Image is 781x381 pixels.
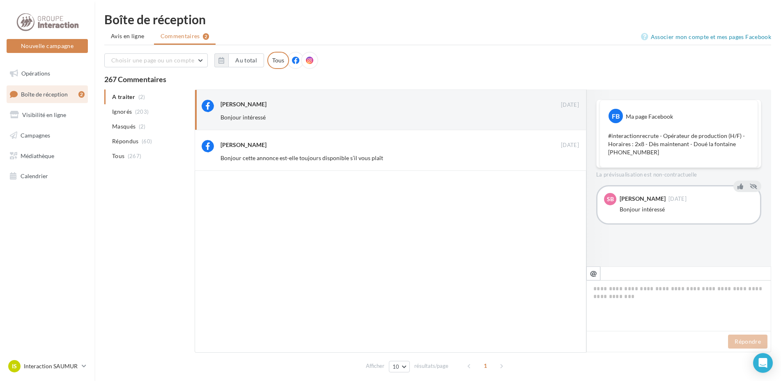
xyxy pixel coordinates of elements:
span: Répondus [112,137,139,145]
button: Répondre [728,335,767,349]
button: Au total [228,53,264,67]
p: #interactionrecrute - Opérateur de production (H/F) - Horaires : 2x8 - Dès maintenant - Doué la f... [608,132,749,156]
span: Afficher [366,362,384,370]
span: (203) [135,108,149,115]
div: La prévisualisation est non-contractuelle [596,168,761,179]
a: Boîte de réception2 [5,85,90,103]
span: (267) [128,153,142,159]
span: Masqués [112,122,136,131]
button: @ [586,266,600,280]
i: @ [590,269,597,277]
div: 2 [78,91,85,98]
span: 10 [393,363,400,370]
span: Bonjour cette annonce est-elle toujours disponible s’il vous plaît [221,154,383,161]
div: Bonjour intéressé [620,205,753,213]
span: Tous [112,152,124,160]
a: Médiathèque [5,147,90,165]
div: Boîte de réception [104,13,771,25]
span: Ignorés [112,108,132,116]
a: Campagnes [5,127,90,144]
span: [DATE] [668,196,687,202]
button: Nouvelle campagne [7,39,88,53]
div: Tous [267,52,289,69]
p: Interaction SAUMUR [24,362,78,370]
a: Associer mon compte et mes pages Facebook [641,32,771,42]
button: Au total [214,53,264,67]
span: (60) [142,138,152,145]
span: IS [12,362,17,370]
span: Calendrier [21,172,48,179]
div: FB [609,109,623,123]
button: Choisir une page ou un compte [104,53,208,67]
div: [PERSON_NAME] [620,196,666,202]
span: [DATE] [561,142,579,149]
div: [PERSON_NAME] [221,100,266,108]
span: résultats/page [414,362,448,370]
a: Opérations [5,65,90,82]
span: Bonjour intéressé [221,114,266,121]
span: Visibilité en ligne [22,111,66,118]
button: 10 [389,361,410,372]
a: IS Interaction SAUMUR [7,358,88,374]
div: [PERSON_NAME] [221,141,266,149]
span: Opérations [21,70,50,77]
div: Open Intercom Messenger [753,353,773,373]
span: Campagnes [21,132,50,139]
span: Boîte de réception [21,90,68,97]
span: SB [607,195,614,203]
div: 267 Commentaires [104,76,771,83]
a: Visibilité en ligne [5,106,90,124]
span: (2) [139,123,146,130]
span: Avis en ligne [111,32,145,40]
span: [DATE] [561,101,579,109]
a: Calendrier [5,168,90,185]
span: Médiathèque [21,152,54,159]
span: 1 [479,359,492,372]
div: Ma page Facebook [626,112,673,121]
span: Choisir une page ou un compte [111,57,194,64]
